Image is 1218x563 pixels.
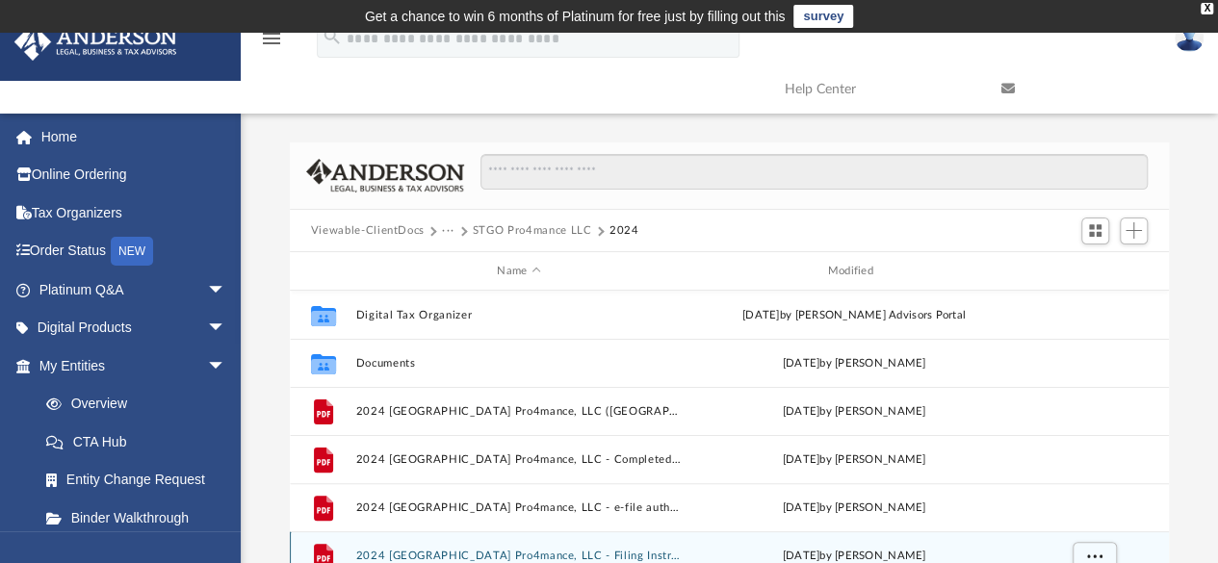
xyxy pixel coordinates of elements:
[13,117,255,156] a: Home
[27,499,255,537] a: Binder Walkthrough
[690,403,1017,421] div: [DATE] by [PERSON_NAME]
[13,270,255,309] a: Platinum Q&Aarrow_drop_down
[311,222,425,240] button: Viewable-ClientDocs
[207,346,246,386] span: arrow_drop_down
[442,222,454,240] button: ···
[27,461,255,499] a: Entity Change Request
[260,27,283,50] i: menu
[480,154,1148,191] input: Search files and folders
[609,222,639,240] button: 2024
[1175,24,1204,52] img: User Pic
[13,156,255,194] a: Online Ordering
[13,193,255,232] a: Tax Organizers
[770,51,987,127] a: Help Center
[690,451,1017,469] div: [DATE] by [PERSON_NAME]
[365,5,786,28] div: Get a chance to win 6 months of Platinum for free just by filling out this
[355,501,682,514] button: 2024 [GEOGRAPHIC_DATA] Pro4mance, LLC - e-file authorization - please sign.pdf
[13,346,255,385] a: My Entitiesarrow_drop_down
[207,270,246,310] span: arrow_drop_down
[298,263,347,280] div: id
[690,263,1018,280] div: Modified
[1201,3,1213,14] div: close
[355,550,682,562] button: 2024 [GEOGRAPHIC_DATA] Pro4mance, LLC - Filing Instructions.pdf
[27,385,255,423] a: Overview
[690,307,1017,324] div: [DATE] by [PERSON_NAME] Advisors Portal
[355,357,682,370] button: Documents
[355,405,682,418] button: 2024 [GEOGRAPHIC_DATA] Pro4mance, LLC ([GEOGRAPHIC_DATA]) Print, Sign, Mail.pdf
[111,237,153,266] div: NEW
[9,23,183,61] img: Anderson Advisors Platinum Portal
[690,355,1017,372] div: [DATE] by [PERSON_NAME]
[473,222,592,240] button: STGO Pro4mance LLC
[27,422,255,461] a: CTA Hub
[1081,218,1110,244] button: Switch to Grid View
[1025,263,1160,280] div: id
[690,499,1017,517] div: [DATE] by [PERSON_NAME]
[793,5,853,28] a: survey
[13,309,255,347] a: Digital Productsarrow_drop_down
[207,309,246,348] span: arrow_drop_down
[260,37,283,50] a: menu
[13,232,255,271] a: Order StatusNEW
[355,309,682,321] button: Digital Tax Organizer
[355,453,682,466] button: 2024 [GEOGRAPHIC_DATA] Pro4mance, LLC - Completed Copy.pdf
[322,26,343,47] i: search
[354,263,682,280] div: Name
[1120,218,1149,244] button: Add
